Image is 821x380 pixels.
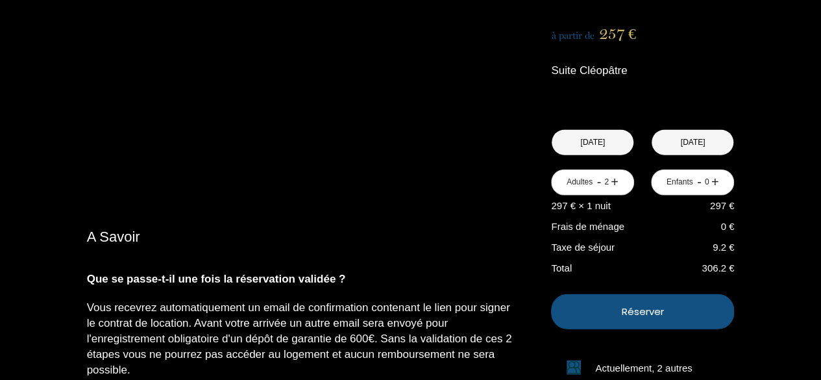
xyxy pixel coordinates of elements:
a: - [697,172,702,192]
p: Suite Cléopâtre [551,62,734,80]
p: 0 € [721,219,735,234]
p: 306.2 € [702,260,734,276]
input: Arrivée [552,130,633,155]
div: Adultes [567,176,593,188]
p: 297 € [710,198,735,214]
input: Départ [652,130,733,155]
div: 2 [603,176,609,188]
p: A Savoir [87,228,513,246]
p: 9.2 € [713,240,734,255]
p: 297 € × 1 nuit [551,198,610,214]
a: + [611,172,619,192]
p: Réserver [556,304,729,320]
p: Vous recevrez automatiquement un email de confirmation contenant le lien pour signer le contrat d... [87,300,513,378]
p: Total [551,260,572,276]
span: à partir de [551,30,594,42]
div: Enfants [667,176,693,188]
b: Que se passe-t-il une fois la réservation validée ?​ [87,273,346,285]
a: - [596,172,601,192]
p: Taxe de séjour [551,240,615,255]
div: 0 [704,176,710,188]
button: Réserver [551,294,734,329]
a: + [711,172,719,192]
p: Frais de ménage [551,219,624,234]
img: users [567,361,581,375]
span: 257 € [599,25,636,43]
